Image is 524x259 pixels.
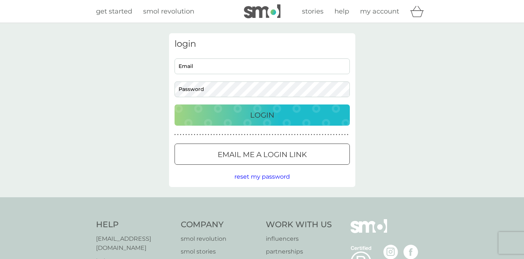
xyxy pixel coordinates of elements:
a: get started [96,6,132,17]
p: ● [333,133,334,137]
p: ● [233,133,234,137]
p: ● [322,133,324,137]
p: ● [280,133,282,137]
h4: Company [181,219,259,231]
p: ● [341,133,343,137]
p: ● [244,133,245,137]
p: ● [291,133,293,137]
p: ● [316,133,318,137]
a: influencers [266,234,332,244]
p: ● [211,133,212,137]
p: ● [205,133,206,137]
span: smol revolution [143,7,194,15]
img: smol [244,4,280,18]
img: smol [351,219,387,244]
button: reset my password [234,172,290,182]
a: stories [302,6,324,17]
p: ● [208,133,209,137]
p: ● [227,133,229,137]
p: ● [314,133,315,137]
button: Email me a login link [175,144,350,165]
h3: login [175,39,350,49]
p: ● [344,133,346,137]
p: ● [185,133,187,137]
p: ● [249,133,251,137]
a: my account [360,6,399,17]
p: Email me a login link [218,149,307,160]
p: ● [319,133,321,137]
span: help [334,7,349,15]
p: ● [308,133,310,137]
p: ● [194,133,195,137]
p: ● [275,133,276,137]
p: ● [175,133,176,137]
p: ● [278,133,279,137]
p: ● [247,133,248,137]
button: Login [175,104,350,126]
p: ● [286,133,287,137]
p: ● [347,133,348,137]
p: ● [300,133,301,137]
a: partnerships [266,247,332,256]
p: ● [188,133,190,137]
p: ● [197,133,198,137]
p: ● [236,133,237,137]
p: ● [219,133,221,137]
a: smol stories [181,247,259,256]
a: [EMAIL_ADDRESS][DOMAIN_NAME] [96,234,174,253]
p: ● [288,133,290,137]
p: ● [311,133,312,137]
p: ● [336,133,337,137]
p: ● [283,133,284,137]
p: ● [230,133,232,137]
p: ● [238,133,240,137]
p: ● [305,133,307,137]
p: ● [325,133,326,137]
p: ● [199,133,201,137]
h4: Help [96,219,174,231]
span: reset my password [234,173,290,180]
p: ● [328,133,329,137]
a: smol revolution [143,6,194,17]
p: ● [183,133,184,137]
p: ● [269,133,271,137]
p: ● [202,133,204,137]
p: ● [180,133,181,137]
p: ● [302,133,304,137]
p: ● [255,133,257,137]
p: ● [294,133,295,137]
p: ● [330,133,332,137]
p: ● [241,133,243,137]
p: ● [222,133,223,137]
div: basket [410,4,428,19]
p: ● [266,133,268,137]
p: Login [250,109,274,121]
p: ● [258,133,259,137]
p: ● [177,133,179,137]
p: ● [339,133,340,137]
p: ● [225,133,226,137]
p: ● [213,133,215,137]
p: ● [216,133,218,137]
p: ● [272,133,273,137]
p: ● [261,133,262,137]
a: smol revolution [181,234,259,244]
p: ● [264,133,265,137]
span: get started [96,7,132,15]
span: my account [360,7,399,15]
p: ● [191,133,192,137]
h4: Work With Us [266,219,332,231]
p: ● [252,133,254,137]
span: stories [302,7,324,15]
p: ● [297,133,298,137]
a: help [334,6,349,17]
